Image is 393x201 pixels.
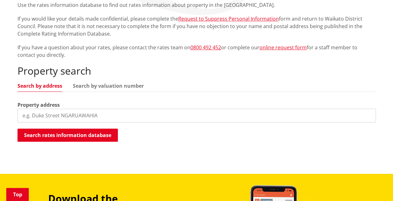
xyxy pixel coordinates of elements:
[18,109,376,122] input: e.g. Duke Street NGARUAWAHIA
[18,65,376,77] h2: Property search
[18,83,62,88] a: Search by address
[73,83,144,88] a: Search by valuation number
[178,15,279,22] a: Request to Suppress Personal Information
[18,44,376,59] p: If you have a question about your rates, please contact the rates team on or complete our for a s...
[18,129,118,142] button: Search rates information database
[18,1,376,9] p: Use the rates information database to find out rates information about property in the [GEOGRAPHI...
[259,44,307,51] a: online request form
[190,44,221,51] a: 0800 492 452
[6,188,29,201] a: Top
[18,101,60,109] label: Property address
[18,15,376,37] p: If you would like your details made confidential, please complete the form and return to Waikato ...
